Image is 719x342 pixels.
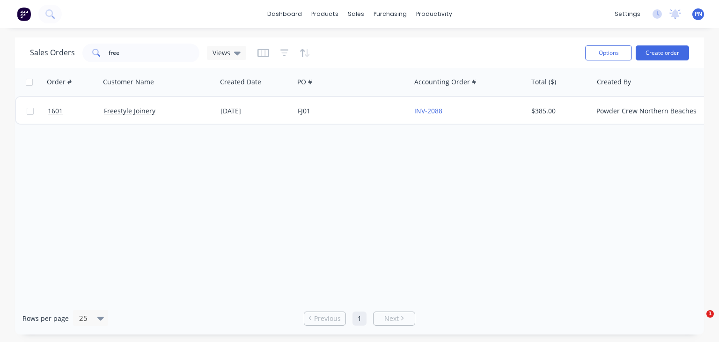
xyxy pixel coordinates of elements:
[304,314,345,323] a: Previous page
[30,48,75,57] h1: Sales Orders
[220,77,261,87] div: Created Date
[22,314,69,323] span: Rows per page
[314,314,341,323] span: Previous
[610,7,645,21] div: settings
[307,7,343,21] div: products
[263,7,307,21] a: dashboard
[414,77,476,87] div: Accounting Order #
[48,106,63,116] span: 1601
[17,7,31,21] img: Factory
[636,45,689,60] button: Create order
[47,77,72,87] div: Order #
[531,77,556,87] div: Total ($)
[343,7,369,21] div: sales
[352,312,367,326] a: Page 1 is your current page
[297,77,312,87] div: PO #
[109,44,200,62] input: Search...
[374,314,415,323] a: Next page
[298,106,402,116] div: FJ01
[220,106,290,116] div: [DATE]
[213,48,230,58] span: Views
[597,77,631,87] div: Created By
[687,310,710,333] iframe: Intercom live chat
[596,106,700,116] div: Powder Crew Northern Beaches
[531,106,586,116] div: $385.00
[369,7,411,21] div: purchasing
[695,10,702,18] span: PN
[300,312,419,326] ul: Pagination
[384,314,399,323] span: Next
[706,310,714,318] span: 1
[103,77,154,87] div: Customer Name
[48,97,104,125] a: 1601
[585,45,632,60] button: Options
[104,106,155,115] a: Freestyle Joinery
[411,7,457,21] div: productivity
[414,106,442,115] a: INV-2088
